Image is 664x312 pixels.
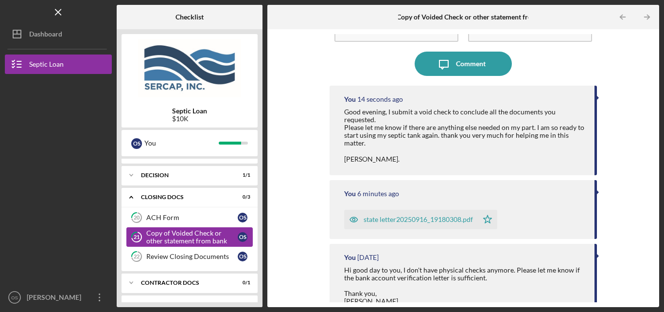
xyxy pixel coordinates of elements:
time: 2025-09-09 01:14 [357,254,379,261]
div: 0 / 3 [233,302,250,308]
button: state letter20250916_19180308.pdf [344,210,497,229]
button: Comment [415,52,512,76]
div: $10K [172,115,207,123]
b: Septic Loan [172,107,207,115]
div: 1 / 1 [233,172,250,178]
div: O S [238,232,247,242]
div: 0 / 3 [233,194,250,200]
div: You [344,190,356,198]
div: ACH Form [146,214,238,221]
time: 2025-09-16 23:28 [357,95,403,103]
div: O S [238,252,247,261]
time: 2025-09-16 23:22 [357,190,399,198]
div: You [144,135,219,151]
button: OS[PERSON_NAME] [5,288,112,307]
div: CLOSING DOCS [141,194,226,200]
div: O S [131,138,142,149]
div: Funding [141,302,226,308]
div: Septic Loan [29,55,64,76]
button: Dashboard [5,24,112,44]
div: You [344,254,356,261]
tspan: 22 [134,254,140,260]
div: Hi good day to you, I don't have physical checks anymore. Please let me know if the bank account ... [344,266,585,305]
div: state letter20250916_19180308.pdf [364,216,473,223]
div: Dashboard [29,24,62,46]
div: [PERSON_NAME] [24,288,87,310]
div: Copy of Voided Check or other statement from bank [146,229,238,245]
a: 21Copy of Voided Check or other statement from bankOS [126,227,253,247]
div: Contractor Docs [141,280,226,286]
b: Checklist [175,13,204,21]
div: Decision [141,172,226,178]
button: Septic Loan [5,55,112,74]
a: 20ACH FormOS [126,208,253,227]
div: Comment [456,52,486,76]
tspan: 20 [134,215,140,221]
tspan: 21 [134,234,140,240]
div: Review Closing Documents [146,253,238,260]
text: OS [11,295,18,300]
div: Good evening, I submit a void check to conclude all the documents you requested. Please let me kn... [344,108,585,163]
div: You [344,95,356,103]
b: Copy of Voided Check or other statement from bank [397,13,554,21]
a: 22Review Closing DocumentsOS [126,247,253,266]
img: Product logo [122,39,258,97]
div: O S [238,213,247,222]
div: 0 / 1 [233,280,250,286]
